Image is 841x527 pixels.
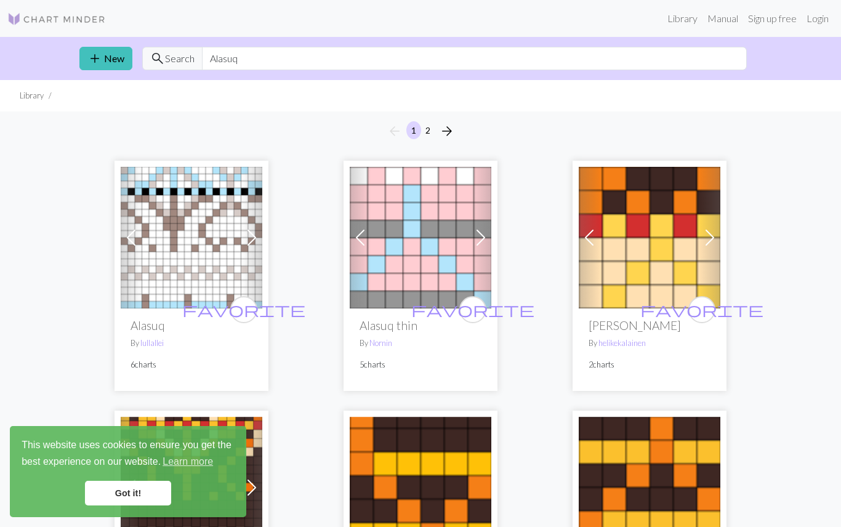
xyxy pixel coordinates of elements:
[662,6,702,31] a: Library
[131,359,252,371] p: 6 charts
[589,359,710,371] p: 2 charts
[743,6,802,31] a: Sign up free
[85,481,171,505] a: dismiss cookie message
[161,453,215,471] a: learn more about cookies
[702,6,743,31] a: Manual
[640,297,763,322] i: favourite
[440,123,454,140] span: arrow_forward
[589,318,710,332] h2: [PERSON_NAME]
[579,230,720,242] a: alasuq Jarno
[182,300,305,319] span: favorite
[688,296,715,323] button: favourite
[22,438,235,471] span: This website uses cookies to ensure you get the best experience on our website.
[406,121,421,139] button: 1
[459,296,486,323] button: favourite
[382,121,459,141] nav: Page navigation
[440,124,454,139] i: Next
[435,121,459,141] button: Next
[598,338,646,348] a: helikekalainen
[79,47,132,70] a: New
[7,12,106,26] img: Logo
[420,121,435,139] button: 2
[411,297,534,322] i: favourite
[579,480,720,492] a: alasuq mind of 1 jarno
[131,337,252,349] p: By
[150,50,165,67] span: search
[230,296,257,323] button: favourite
[121,167,262,308] img: Alasuq
[360,359,481,371] p: 5 charts
[360,318,481,332] h2: Alasuq thin
[87,50,102,67] span: add
[350,480,491,492] a: alasuq jarno mind of 3 kuvio
[182,297,305,322] i: favourite
[121,230,262,242] a: Alasuq
[165,51,195,66] span: Search
[579,167,720,308] img: alasuq Jarno
[802,6,834,31] a: Login
[140,338,164,348] a: lullallei
[350,167,491,308] img: Chart A
[20,90,44,102] li: Library
[640,300,763,319] span: favorite
[360,337,481,349] p: By
[369,338,392,348] a: Nornin
[350,230,491,242] a: Chart A
[10,426,246,517] div: cookieconsent
[131,318,252,332] h2: Alasuq
[589,337,710,349] p: By
[411,300,534,319] span: favorite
